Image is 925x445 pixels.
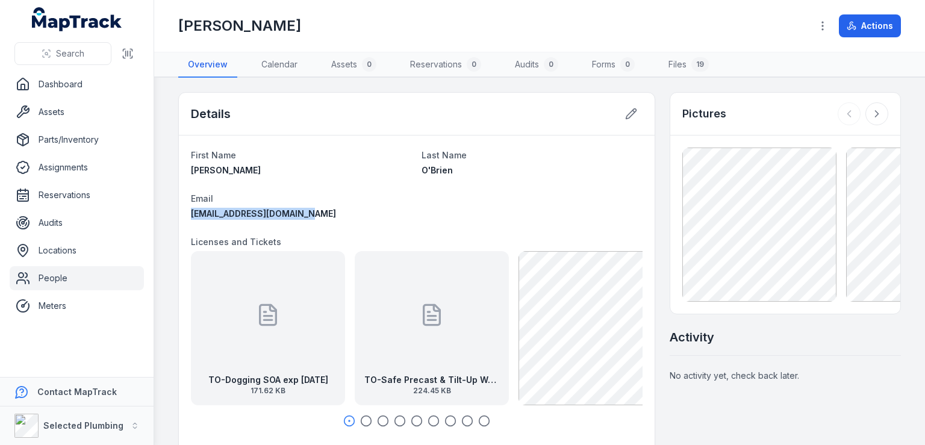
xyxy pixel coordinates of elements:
span: [PERSON_NAME] [191,165,261,175]
div: 0 [362,57,376,72]
div: 19 [691,57,709,72]
div: 0 [620,57,635,72]
button: Search [14,42,111,65]
span: 224.45 KB [364,386,499,396]
span: [EMAIL_ADDRESS][DOMAIN_NAME] [191,208,336,219]
a: Assets0 [322,52,386,78]
a: Reservations0 [400,52,491,78]
strong: Selected Plumbing [43,420,123,431]
span: No activity yet, check back later. [670,370,799,381]
h3: Pictures [682,105,726,122]
a: Assets [10,100,144,124]
span: Licenses and Tickets [191,237,281,247]
div: 0 [544,57,558,72]
a: Overview [178,52,237,78]
h2: Details [191,105,231,122]
a: Reservations [10,183,144,207]
a: People [10,266,144,290]
a: Calendar [252,52,307,78]
span: Search [56,48,84,60]
a: Parts/Inventory [10,128,144,152]
a: Files19 [659,52,718,78]
a: Assignments [10,155,144,179]
button: Actions [839,14,901,37]
span: O'Brien [422,165,453,175]
span: 171.62 KB [208,386,328,396]
h2: Activity [670,329,714,346]
a: Dashboard [10,72,144,96]
h1: [PERSON_NAME] [178,16,301,36]
div: 0 [467,57,481,72]
a: Audits0 [505,52,568,78]
strong: TO-Safe Precast & Tilt-Up Work exp19.07.29 [364,374,499,386]
a: Forms0 [582,52,644,78]
a: MapTrack [32,7,122,31]
a: Locations [10,238,144,263]
span: Last Name [422,150,467,160]
span: First Name [191,150,236,160]
a: Audits [10,211,144,235]
span: Email [191,193,213,204]
strong: TO-Dogging SOA exp [DATE] [208,374,328,386]
a: Meters [10,294,144,318]
strong: Contact MapTrack [37,387,117,397]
